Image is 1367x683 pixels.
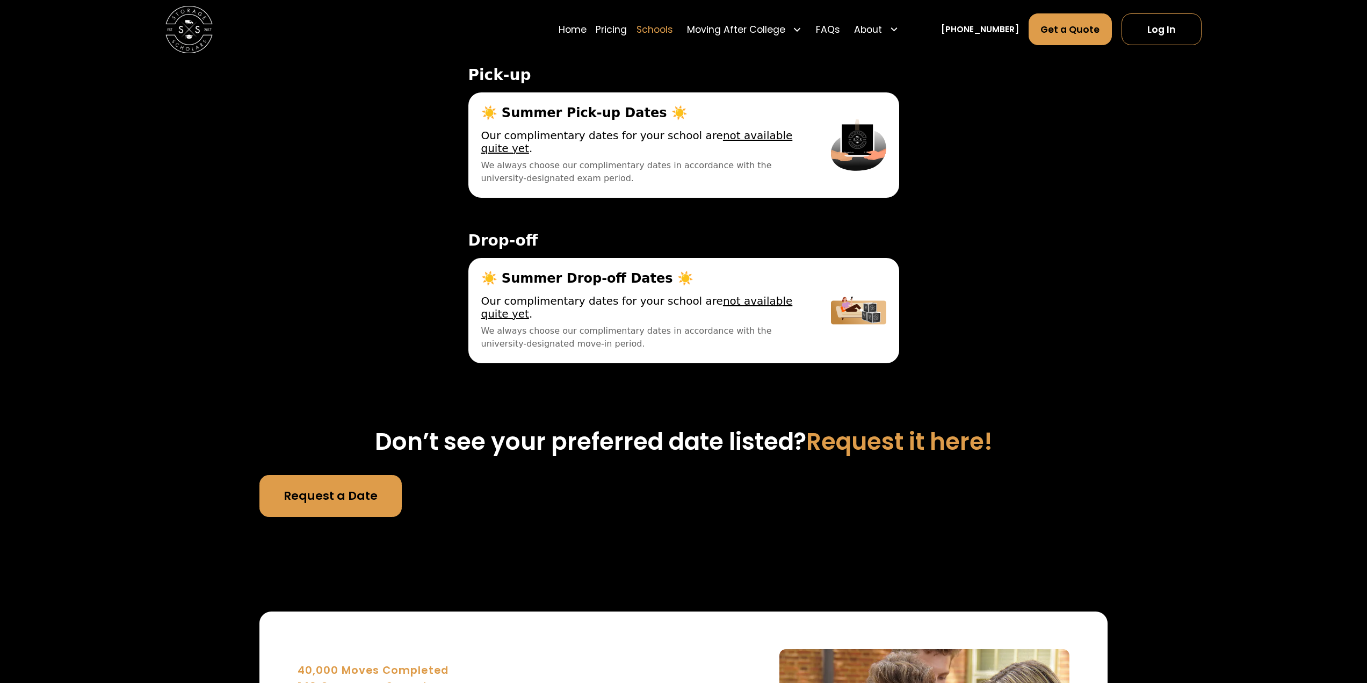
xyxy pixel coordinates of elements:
[850,13,903,46] div: About
[1122,13,1202,45] a: Log In
[468,232,899,249] span: Drop-off
[941,23,1019,35] a: [PHONE_NUMBER]
[481,271,806,286] span: ☀️ Summer Drop-off Dates ☀️
[816,13,840,46] a: FAQs
[259,475,402,517] a: Request a Date
[687,23,785,37] div: Moving After College
[806,425,993,458] span: Request it here!
[165,6,213,53] img: Storage Scholars main logo
[637,13,673,46] a: Schools
[831,271,886,350] img: Delivery Image
[481,294,806,320] span: Our complimentary dates for your school are .
[1029,13,1112,45] a: Get a Quote
[831,105,886,185] img: Pickup Image
[481,159,806,185] span: We always choose our complimentary dates in accordance with the university-designated exam period.
[682,13,806,46] div: Moving After College
[559,13,587,46] a: Home
[259,428,1107,456] h3: Don’t see your preferred date listed?
[481,129,806,155] span: Our complimentary dates for your school are .
[298,663,733,679] div: 40,000 Moves Completed
[468,67,899,84] span: Pick-up
[481,129,793,155] u: not available quite yet
[481,294,793,320] u: not available quite yet
[854,23,882,37] div: About
[481,105,806,120] span: ☀️ Summer Pick-up Dates ☀️
[481,325,806,350] span: We always choose our complimentary dates in accordance with the university-designated move-in per...
[596,13,627,46] a: Pricing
